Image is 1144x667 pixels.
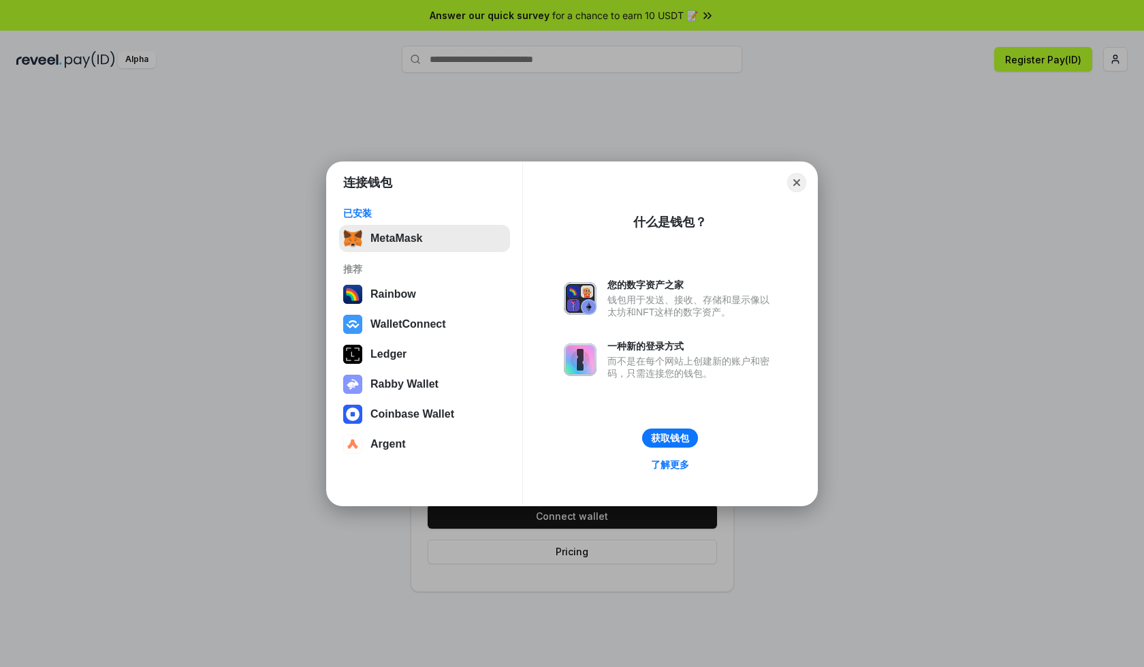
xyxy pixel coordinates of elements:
[370,438,406,450] div: Argent
[607,355,776,379] div: 而不是在每个网站上创建新的账户和密码，只需连接您的钱包。
[564,282,597,315] img: svg+xml,%3Csvg%20xmlns%3D%22http%3A%2F%2Fwww.w3.org%2F2000%2Fsvg%22%20fill%3D%22none%22%20viewBox...
[339,431,510,458] button: Argent
[651,432,689,444] div: 获取钱包
[607,279,776,291] div: 您的数字资产之家
[339,371,510,398] button: Rabby Wallet
[607,340,776,352] div: 一种新的登录方式
[343,405,362,424] img: svg+xml,%3Csvg%20width%3D%2228%22%20height%3D%2228%22%20viewBox%3D%220%200%2028%2028%22%20fill%3D...
[343,207,506,219] div: 已安装
[343,345,362,364] img: svg+xml,%3Csvg%20xmlns%3D%22http%3A%2F%2Fwww.w3.org%2F2000%2Fsvg%22%20width%3D%2228%22%20height%3...
[370,408,454,420] div: Coinbase Wallet
[651,459,689,471] div: 了解更多
[787,173,806,192] button: Close
[370,348,407,360] div: Ledger
[339,341,510,368] button: Ledger
[339,225,510,252] button: MetaMask
[343,229,362,248] img: svg+xml,%3Csvg%20fill%3D%22none%22%20height%3D%2233%22%20viewBox%3D%220%200%2035%2033%22%20width%...
[343,285,362,304] img: svg+xml,%3Csvg%20width%3D%22120%22%20height%3D%22120%22%20viewBox%3D%220%200%20120%20120%22%20fil...
[642,429,698,448] button: 获取钱包
[343,263,506,275] div: 推荐
[339,281,510,308] button: Rainbow
[343,315,362,334] img: svg+xml,%3Csvg%20width%3D%2228%22%20height%3D%2228%22%20viewBox%3D%220%200%2028%2028%22%20fill%3D...
[343,174,392,191] h1: 连接钱包
[343,375,362,394] img: svg+xml,%3Csvg%20xmlns%3D%22http%3A%2F%2Fwww.w3.org%2F2000%2Fsvg%22%20fill%3D%22none%22%20viewBox...
[339,311,510,338] button: WalletConnect
[339,401,510,428] button: Coinbase Wallet
[370,232,422,245] div: MetaMask
[343,435,362,454] img: svg+xml,%3Csvg%20width%3D%2228%22%20height%3D%2228%22%20viewBox%3D%220%200%2028%2028%22%20fill%3D...
[643,456,697,474] a: 了解更多
[370,288,416,300] div: Rainbow
[607,294,776,318] div: 钱包用于发送、接收、存储和显示像以太坊和NFT这样的数字资产。
[564,343,597,376] img: svg+xml,%3Csvg%20xmlns%3D%22http%3A%2F%2Fwww.w3.org%2F2000%2Fsvg%22%20fill%3D%22none%22%20viewBox...
[370,378,439,390] div: Rabby Wallet
[633,214,707,230] div: 什么是钱包？
[370,318,446,330] div: WalletConnect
